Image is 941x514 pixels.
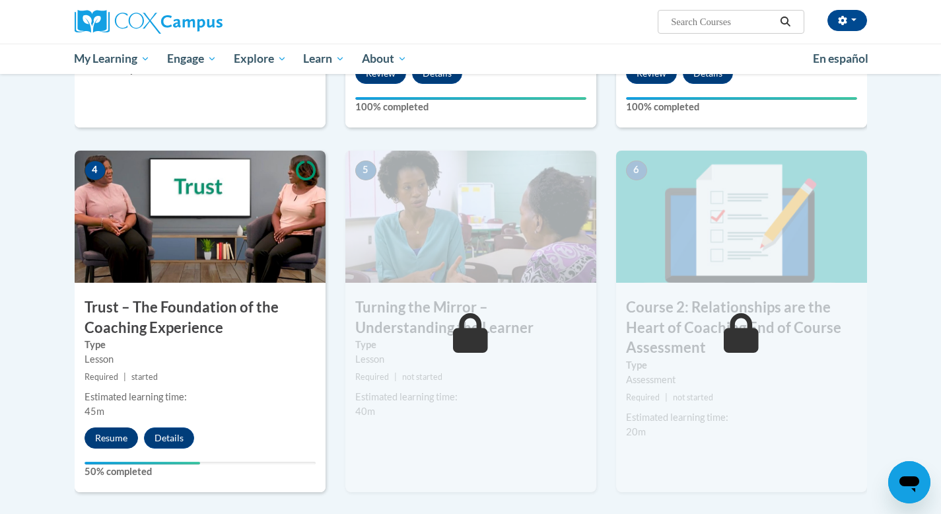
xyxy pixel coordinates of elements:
div: Lesson [85,352,316,367]
img: Course Image [616,151,867,283]
span: | [123,372,126,382]
label: 50% completed [85,464,316,479]
img: Course Image [75,151,326,283]
label: Type [85,338,316,352]
span: En español [813,52,868,65]
div: Your progress [85,462,200,464]
h3: Turning the Mirror – Understanding the Learner [345,297,596,338]
label: Type [626,358,857,373]
span: not started [402,372,442,382]
div: Lesson [355,352,586,367]
span: | [665,392,668,402]
span: Engage [167,51,217,67]
span: 40m [355,406,375,417]
span: started [131,372,158,382]
input: Search Courses [670,14,775,30]
span: Required [85,372,118,382]
label: Type [355,338,586,352]
a: Explore [225,44,295,74]
div: Estimated learning time: [85,390,316,404]
button: Account Settings [827,10,867,31]
div: Main menu [55,44,887,74]
button: Resume [85,427,138,449]
span: 20m [626,426,646,437]
button: Details [144,427,194,449]
iframe: Button to launch messaging window [888,461,930,503]
button: Search [775,14,795,30]
span: Required [626,392,660,402]
label: 100% completed [626,100,857,114]
img: Cox Campus [75,10,223,34]
a: Learn [295,44,353,74]
a: My Learning [66,44,159,74]
label: 100% completed [355,100,586,114]
span: Required [355,372,389,382]
div: Your progress [626,97,857,100]
span: 5 [355,161,376,180]
span: 6 [626,161,647,180]
span: | [394,372,397,382]
div: Estimated learning time: [355,390,586,404]
div: Assessment [626,373,857,387]
span: Explore [234,51,287,67]
span: About [362,51,407,67]
span: not started [673,392,713,402]
span: 4 [85,161,106,180]
a: About [353,44,415,74]
img: Course Image [345,151,596,283]
span: My Learning [74,51,150,67]
span: 45m [85,406,104,417]
h3: Course 2: Relationships are the Heart of Coaching End of Course Assessment [616,297,867,358]
span: Learn [303,51,345,67]
h3: Trust – The Foundation of the Coaching Experience [75,297,326,338]
a: Cox Campus [75,10,326,34]
a: Engage [158,44,225,74]
a: En español [804,45,877,73]
div: Your progress [355,97,586,100]
div: Estimated learning time: [626,410,857,425]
